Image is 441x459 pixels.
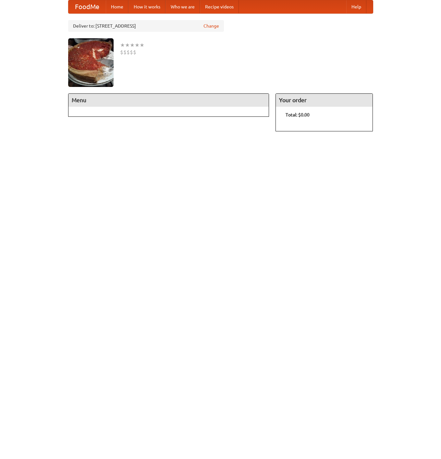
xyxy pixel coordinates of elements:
li: $ [120,49,123,56]
li: $ [130,49,133,56]
li: ★ [140,42,144,49]
h4: Menu [68,94,269,107]
a: Recipe videos [200,0,239,13]
a: How it works [129,0,165,13]
a: Home [106,0,129,13]
li: $ [127,49,130,56]
img: angular.jpg [68,38,114,87]
li: ★ [125,42,130,49]
li: $ [133,49,136,56]
a: Who we are [165,0,200,13]
li: ★ [135,42,140,49]
a: Help [346,0,366,13]
li: $ [123,49,127,56]
b: Total: $0.00 [286,112,310,117]
li: ★ [130,42,135,49]
a: Change [203,23,219,29]
div: Deliver to: [STREET_ADDRESS] [68,20,224,32]
h4: Your order [276,94,373,107]
a: FoodMe [68,0,106,13]
li: ★ [120,42,125,49]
